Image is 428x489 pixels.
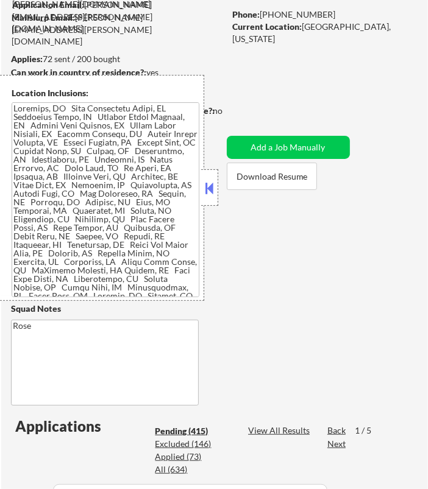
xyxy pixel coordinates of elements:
strong: Can work in country of residence?: [11,67,146,77]
div: Back [327,424,347,437]
div: 72 sent / 200 bought [11,53,214,65]
div: [GEOGRAPHIC_DATA], [US_STATE] [232,21,405,44]
div: View All Results [248,424,313,437]
div: Applied (73) [155,451,216,463]
strong: Phone: [232,9,260,19]
div: [PERSON_NAME][EMAIL_ADDRESS][PERSON_NAME][DOMAIN_NAME] [12,12,214,47]
div: Excluded (146) [155,438,216,450]
div: Applications [15,419,136,434]
div: 1 / 5 [355,424,383,437]
strong: Mailslurp Email: [12,12,75,23]
div: yes [11,66,210,79]
div: Location Inclusions: [12,87,199,99]
div: Next [327,438,347,450]
button: Download Resume [227,163,317,190]
div: [PHONE_NUMBER] [232,9,405,21]
strong: Current Location: [232,21,302,32]
div: All (634) [155,463,216,476]
div: Squad Notes [11,303,199,315]
div: no [213,105,248,117]
strong: Applies: [11,54,43,64]
div: Pending (415) [155,425,216,437]
button: Add a Job Manually [227,136,350,159]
